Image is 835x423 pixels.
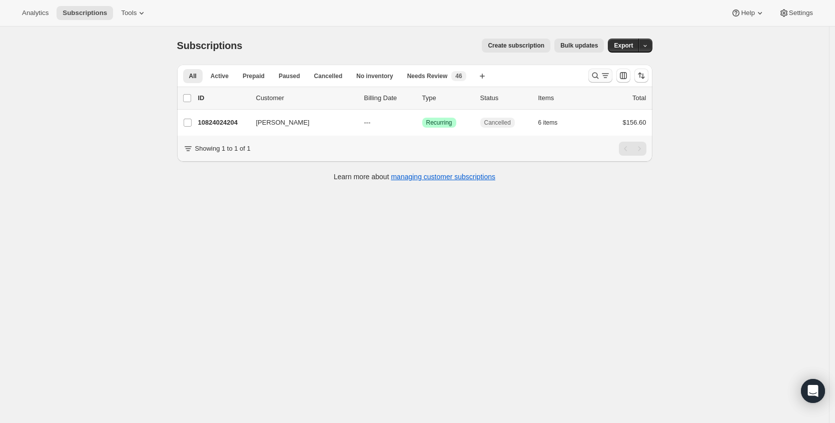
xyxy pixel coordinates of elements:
button: Subscriptions [57,6,113,20]
p: Billing Date [364,93,414,103]
button: Create subscription [482,39,550,53]
button: Search and filter results [588,69,612,83]
span: Recurring [426,119,452,127]
button: Help [725,6,770,20]
span: No inventory [356,72,393,80]
span: Settings [789,9,813,17]
span: Prepaid [243,72,265,80]
button: Analytics [16,6,55,20]
p: 10824024204 [198,118,248,128]
span: Active [211,72,229,80]
span: Needs Review [407,72,448,80]
span: Create subscription [488,42,544,50]
span: Help [741,9,754,17]
span: Cancelled [484,119,511,127]
p: ID [198,93,248,103]
button: Settings [773,6,819,20]
button: Bulk updates [554,39,604,53]
span: Bulk updates [560,42,598,50]
span: $156.60 [623,119,646,126]
p: Learn more about [334,172,495,182]
span: Cancelled [314,72,343,80]
span: 46 [455,72,462,80]
span: Subscriptions [177,40,243,51]
div: Type [422,93,472,103]
span: 6 items [538,119,558,127]
button: 6 items [538,116,569,130]
button: Tools [115,6,153,20]
span: Paused [279,72,300,80]
span: All [189,72,197,80]
button: Export [608,39,639,53]
span: Export [614,42,633,50]
span: --- [364,119,371,126]
span: [PERSON_NAME] [256,118,310,128]
p: Status [480,93,530,103]
button: Customize table column order and visibility [616,69,630,83]
div: Items [538,93,588,103]
nav: Pagination [619,142,646,156]
p: Showing 1 to 1 of 1 [195,144,251,154]
button: Sort the results [634,69,648,83]
span: Analytics [22,9,49,17]
a: managing customer subscriptions [391,173,495,181]
button: [PERSON_NAME] [250,115,350,131]
span: Tools [121,9,137,17]
div: Open Intercom Messenger [801,379,825,403]
p: Total [632,93,646,103]
p: Customer [256,93,356,103]
div: 10824024204[PERSON_NAME]---SuccessRecurringCancelled6 items$156.60 [198,116,646,130]
span: Subscriptions [63,9,107,17]
div: IDCustomerBilling DateTypeStatusItemsTotal [198,93,646,103]
button: Create new view [474,69,490,83]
